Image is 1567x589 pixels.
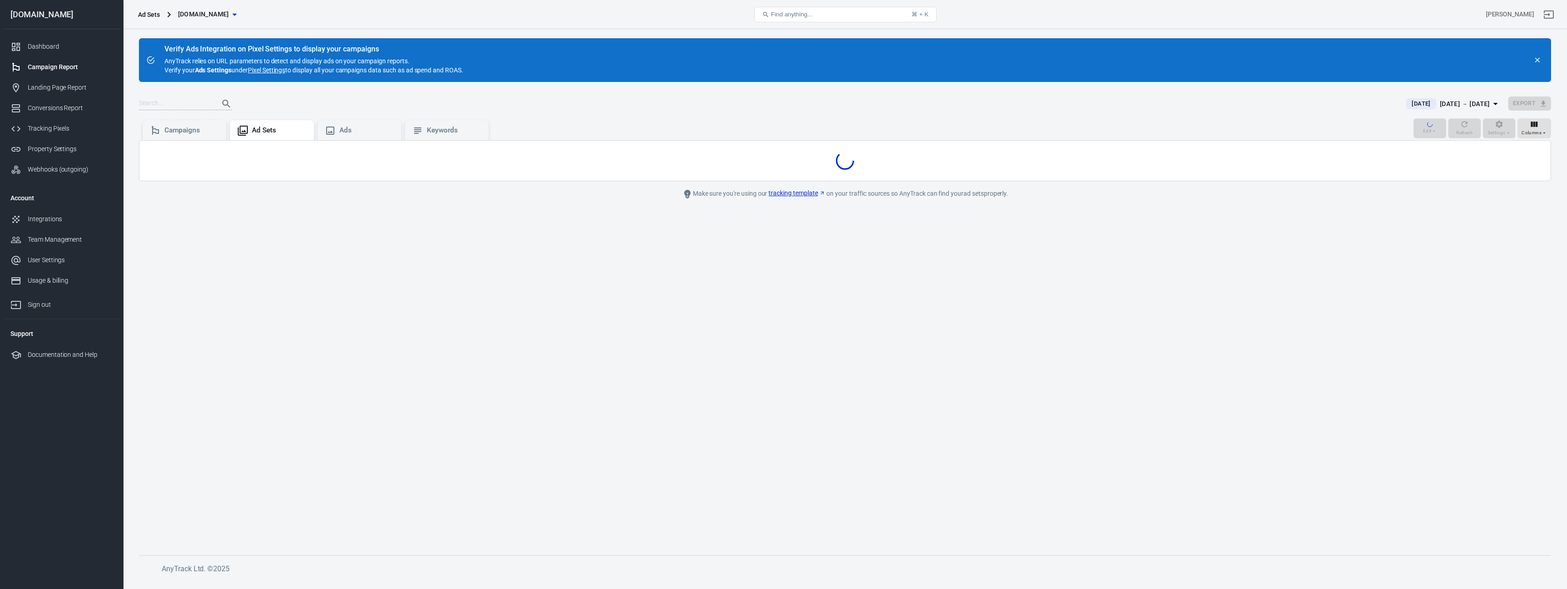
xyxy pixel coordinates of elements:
[28,103,113,113] div: Conversions Report
[28,62,113,72] div: Campaign Report
[252,126,307,135] div: Ad Sets
[28,83,113,92] div: Landing Page Report
[178,9,229,20] span: casatech-es.com
[1440,98,1490,110] div: [DATE] － [DATE]
[339,126,394,135] div: Ads
[28,255,113,265] div: User Settings
[771,11,813,18] span: Find anything...
[162,563,845,574] h6: AnyTrack Ltd. © 2025
[139,98,212,110] input: Search...
[912,11,928,18] div: ⌘ + K
[28,235,113,244] div: Team Management
[1517,118,1551,138] button: Columns
[28,350,113,360] div: Documentation and Help
[3,209,120,229] a: Integrations
[768,188,825,198] a: tracking template
[3,291,120,315] a: Sign out
[248,66,285,75] a: Pixel Settings
[1538,4,1560,25] a: Sign out
[1408,99,1434,108] span: [DATE]
[640,188,1050,199] div: Make sure you're using our on your traffic sources so AnyTrack can find your ad sets properly.
[3,250,120,270] a: User Settings
[28,300,113,310] div: Sign out
[138,10,160,19] div: Ad Sets
[28,124,113,133] div: Tracking Pixels
[1521,129,1541,137] span: Columns
[28,42,113,51] div: Dashboard
[3,323,120,345] li: Support
[3,229,120,250] a: Team Management
[3,98,120,118] a: Conversions Report
[3,36,120,57] a: Dashboard
[3,77,120,98] a: Landing Page Report
[215,93,237,115] button: Search
[3,57,120,77] a: Campaign Report
[3,187,120,209] li: Account
[754,7,937,22] button: Find anything...⌘ + K
[28,165,113,174] div: Webhooks (outgoing)
[195,66,232,74] strong: Ads Settings
[174,6,240,23] button: [DOMAIN_NAME]
[28,214,113,224] div: Integrations
[28,276,113,285] div: Usage & billing
[3,159,120,180] a: Webhooks (outgoing)
[164,46,463,75] div: AnyTrack relies on URL parameters to detect and display ads on your campaign reports. Verify your...
[427,126,481,135] div: Keywords
[1486,10,1534,19] div: Account id: VW6wEJAx
[164,45,463,54] div: Verify Ads Integration on Pixel Settings to display your campaigns
[164,126,219,135] div: Campaigns
[3,118,120,139] a: Tracking Pixels
[3,10,120,19] div: [DOMAIN_NAME]
[3,139,120,159] a: Property Settings
[28,144,113,154] div: Property Settings
[3,270,120,291] a: Usage & billing
[1531,54,1544,66] button: close
[1399,96,1508,112] button: [DATE][DATE] － [DATE]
